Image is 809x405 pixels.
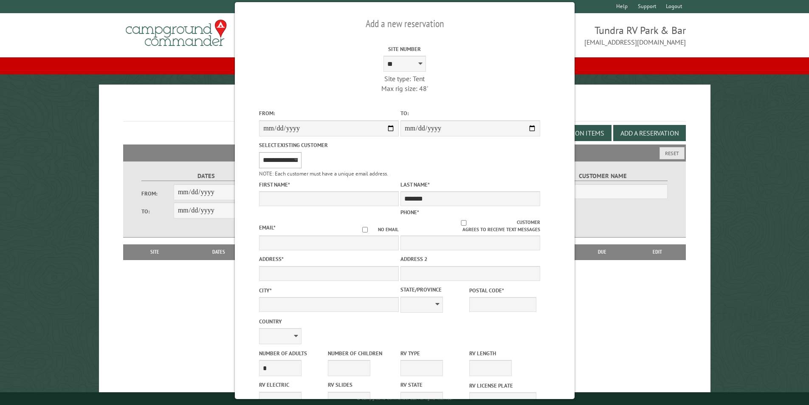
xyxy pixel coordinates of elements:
label: Address 2 [400,255,540,263]
label: Number of Children [328,349,395,357]
label: To: [141,207,174,215]
th: Edit [629,244,686,260]
label: Address [259,255,399,263]
input: No email [352,227,378,232]
h1: Reservations [123,98,686,122]
th: Dates [183,244,255,260]
label: Number of Adults [259,349,326,357]
label: Country [259,317,399,326]
input: Customer agrees to receive text messages [410,220,517,226]
label: Select existing customer [259,141,399,149]
img: Campground Commander [123,17,229,50]
th: Due [575,244,629,260]
div: Max rig size: 48' [335,84,474,93]
label: RV Slides [328,381,395,389]
h2: Filters [123,144,686,161]
label: RV State [400,381,468,389]
label: Dates [141,171,271,181]
label: No email [352,226,399,233]
label: City [259,286,399,295]
h2: Add a new reservation [259,16,550,32]
button: Add a Reservation [613,125,686,141]
label: First Name [259,181,399,189]
label: Customer agrees to receive text messages [400,219,540,233]
label: Email [259,224,276,231]
label: RV License Plate [469,382,536,390]
label: To: [400,109,540,117]
label: From: [259,109,399,117]
div: Site type: Tent [335,74,474,83]
label: From: [141,190,174,198]
label: Postal Code [469,286,536,295]
label: RV Electric [259,381,326,389]
label: Phone [400,209,419,216]
button: Edit Add-on Items [538,125,612,141]
label: RV Length [469,349,536,357]
label: Customer Name [538,171,668,181]
label: Last Name [400,181,540,189]
button: Reset [660,147,685,159]
label: RV Type [400,349,468,357]
th: Site [127,244,183,260]
small: NOTE: Each customer must have a unique email address. [259,170,388,177]
label: State/Province [400,286,468,294]
small: © Campground Commander LLC. All rights reserved. [357,396,453,401]
label: Site Number [335,45,474,53]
